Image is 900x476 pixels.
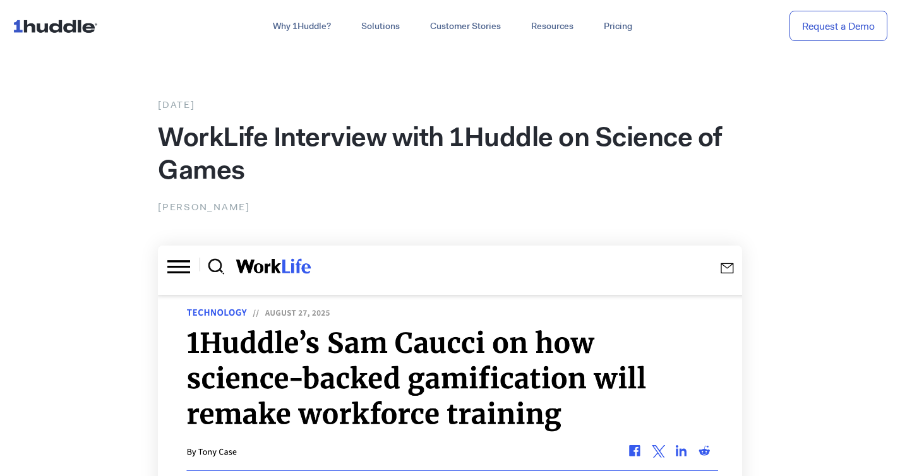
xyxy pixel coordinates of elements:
[158,126,722,186] span: WorkLife Interview with 1Huddle on Science of Games
[13,14,103,38] img: ...
[516,15,589,38] a: Resources
[589,15,647,38] a: Pricing
[258,15,346,38] a: Why 1Huddle?
[158,97,742,113] div: [DATE]
[158,199,742,215] p: [PERSON_NAME]
[346,15,415,38] a: Solutions
[789,11,887,42] a: Request a Demo
[415,15,516,38] a: Customer Stories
